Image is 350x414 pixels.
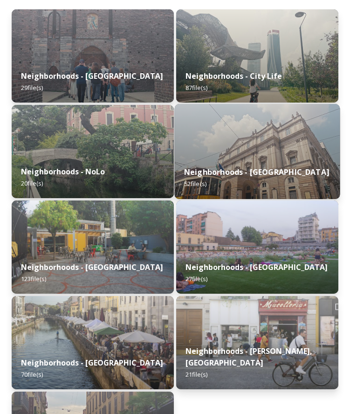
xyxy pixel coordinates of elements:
img: MARTESANA01886548.jpg [12,105,174,198]
span: 123 file(s) [21,275,46,283]
img: DUOMO01730644.jpg [175,104,340,199]
img: Dergano_YesMilano_AnnaDellaBadia_3826.jpg [12,200,174,294]
strong: Neighborhoods - NoLo [21,166,105,177]
img: SEMPIONE.CASTELLO01660420.jpg [12,9,174,103]
strong: Neighborhoods - [GEOGRAPHIC_DATA] [21,358,163,368]
span: 27 file(s) [185,275,207,283]
img: BagniMisteriosi_YesMilano_AnnaDellaBadia_3189.jpg [176,200,338,294]
strong: Neighborhoods - [GEOGRAPHIC_DATA] [185,262,328,272]
strong: Neighborhoods - [PERSON_NAME], [GEOGRAPHIC_DATA] [185,346,312,368]
span: 52 file(s) [184,179,206,188]
strong: Neighborhoods - [GEOGRAPHIC_DATA] [184,167,329,177]
span: 20 file(s) [21,179,43,187]
strong: Neighborhoods - City Life [185,71,282,81]
span: 87 file(s) [185,83,207,92]
strong: Neighborhoods - [GEOGRAPHIC_DATA] [21,262,163,272]
span: 29 file(s) [21,83,43,92]
span: 70 file(s) [21,370,43,379]
img: Sarpi_YesMilano_AnnaDellaBadia_3009.jpg [176,296,338,389]
img: Mercato_Navigli_YesMilano_AnnaDellaBadia_4230.JPG [12,296,174,389]
span: 21 file(s) [185,370,207,379]
strong: Neighborhoods - [GEOGRAPHIC_DATA] [21,71,163,81]
img: CITYLIFE01413296.jpg [176,9,338,103]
